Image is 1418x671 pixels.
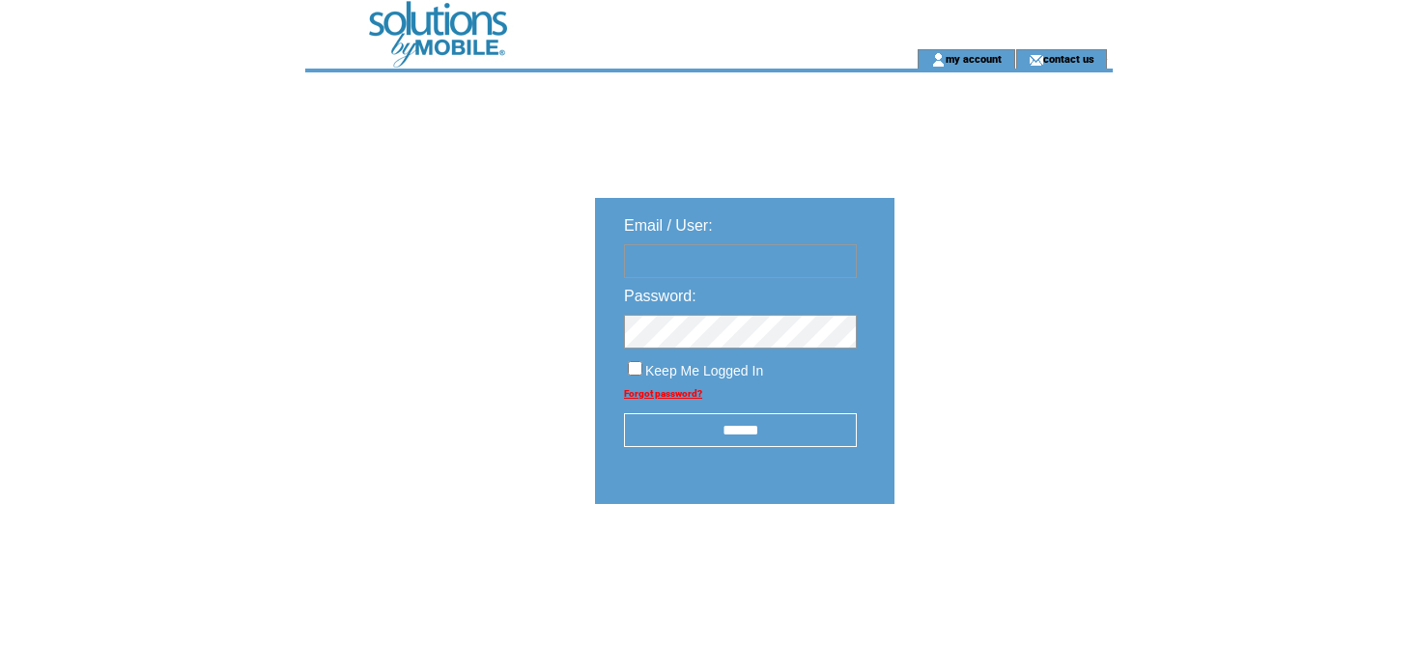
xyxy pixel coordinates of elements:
a: Forgot password? [624,388,702,399]
img: account_icon.gif [931,52,946,68]
img: transparent.png [950,552,1047,576]
a: contact us [1043,52,1094,65]
span: Keep Me Logged In [645,363,763,378]
img: contact_us_icon.gif [1029,52,1043,68]
span: Email / User: [624,217,713,234]
span: Password: [624,288,696,304]
a: my account [946,52,1002,65]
